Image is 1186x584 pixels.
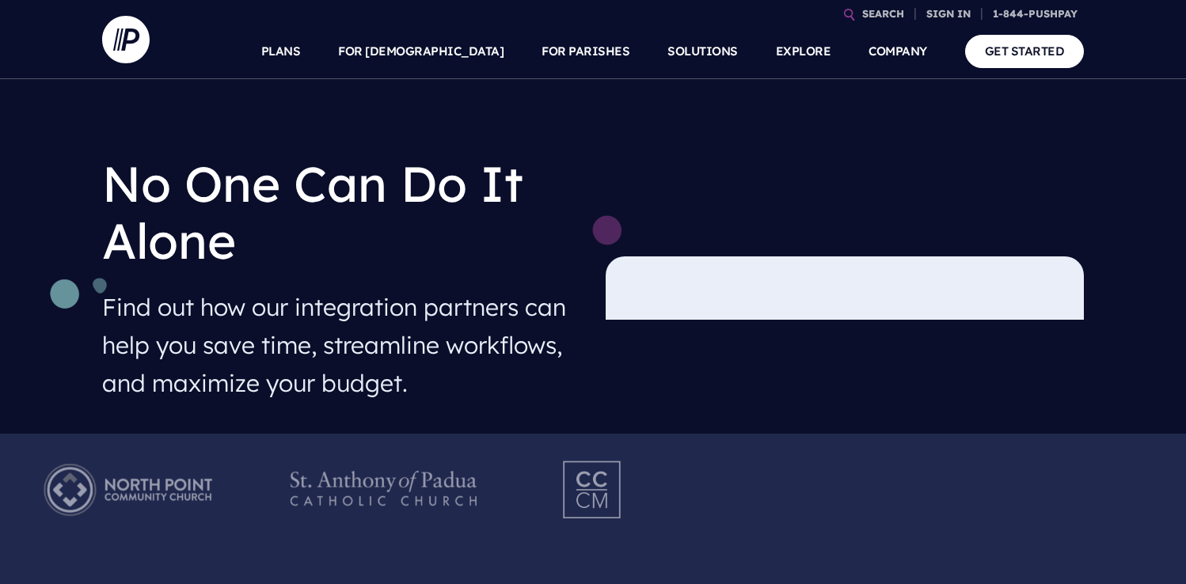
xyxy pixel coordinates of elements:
img: Pushpay_Logo__StAnthony [275,446,492,533]
a: GET STARTED [965,35,1085,67]
h4: Find out how our integration partners can help you save time, streamline workflows, and maximize ... [102,282,580,408]
a: FOR PARISHES [542,24,629,79]
a: SOLUTIONS [667,24,738,79]
a: PLANS [261,24,301,79]
h1: No One Can Do It Alone [102,142,580,282]
a: EXPLORE [776,24,831,79]
img: Pushpay_Logo__CCM [530,446,656,533]
a: FOR [DEMOGRAPHIC_DATA] [338,24,504,79]
img: Pushpay_Logo__NorthPoint [19,446,237,533]
a: COMPANY [869,24,927,79]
